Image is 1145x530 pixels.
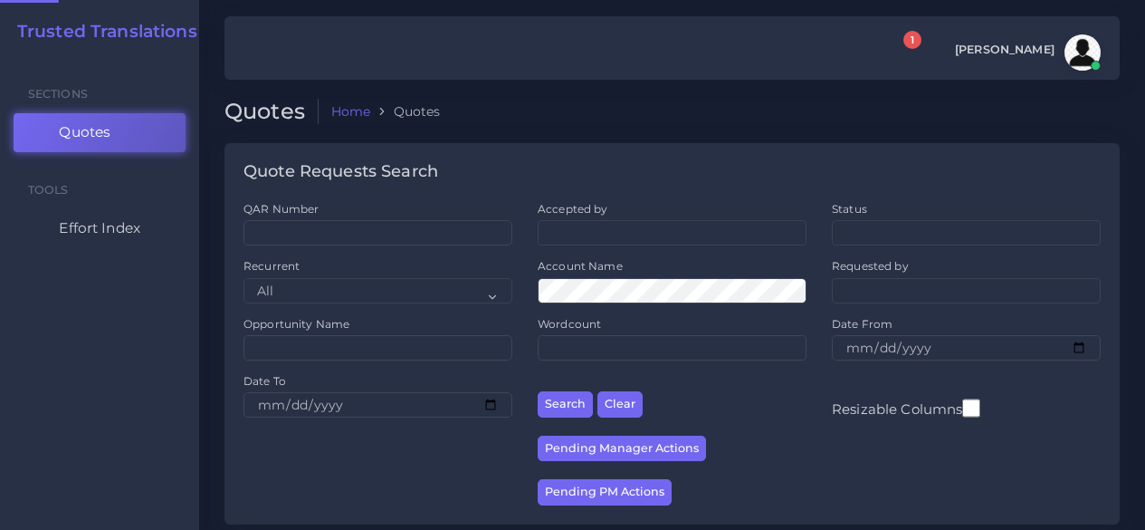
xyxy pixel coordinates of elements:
label: Accepted by [538,201,608,217]
a: Quotes [14,113,186,151]
label: Status [832,201,867,217]
span: Effort Index [59,218,140,238]
li: Quotes [370,102,440,120]
a: 1 [887,41,919,65]
button: Pending PM Actions [538,479,672,506]
label: Requested by [832,258,909,274]
span: [PERSON_NAME] [955,44,1054,56]
a: Home [331,102,371,120]
a: Trusted Translations [5,22,197,43]
button: Clear [597,391,643,418]
h2: Quotes [224,99,319,125]
span: Tools [28,183,69,197]
span: 1 [903,31,921,49]
h4: Quote Requests Search [243,162,438,182]
img: avatar [1064,34,1101,71]
label: Account Name [538,258,623,274]
input: Resizable Columns [962,397,980,419]
span: Sections [28,87,88,101]
span: Quotes [59,122,110,142]
a: [PERSON_NAME]avatar [946,34,1107,71]
label: Wordcount [538,316,601,332]
label: Date To [243,373,286,389]
button: Search [538,391,593,418]
label: Date From [832,316,892,332]
a: Effort Index [14,209,186,247]
button: Pending Manager Actions [538,436,706,462]
label: QAR Number [243,201,319,217]
label: Recurrent [243,258,300,274]
label: Opportunity Name [243,316,349,332]
label: Resizable Columns [832,397,980,419]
